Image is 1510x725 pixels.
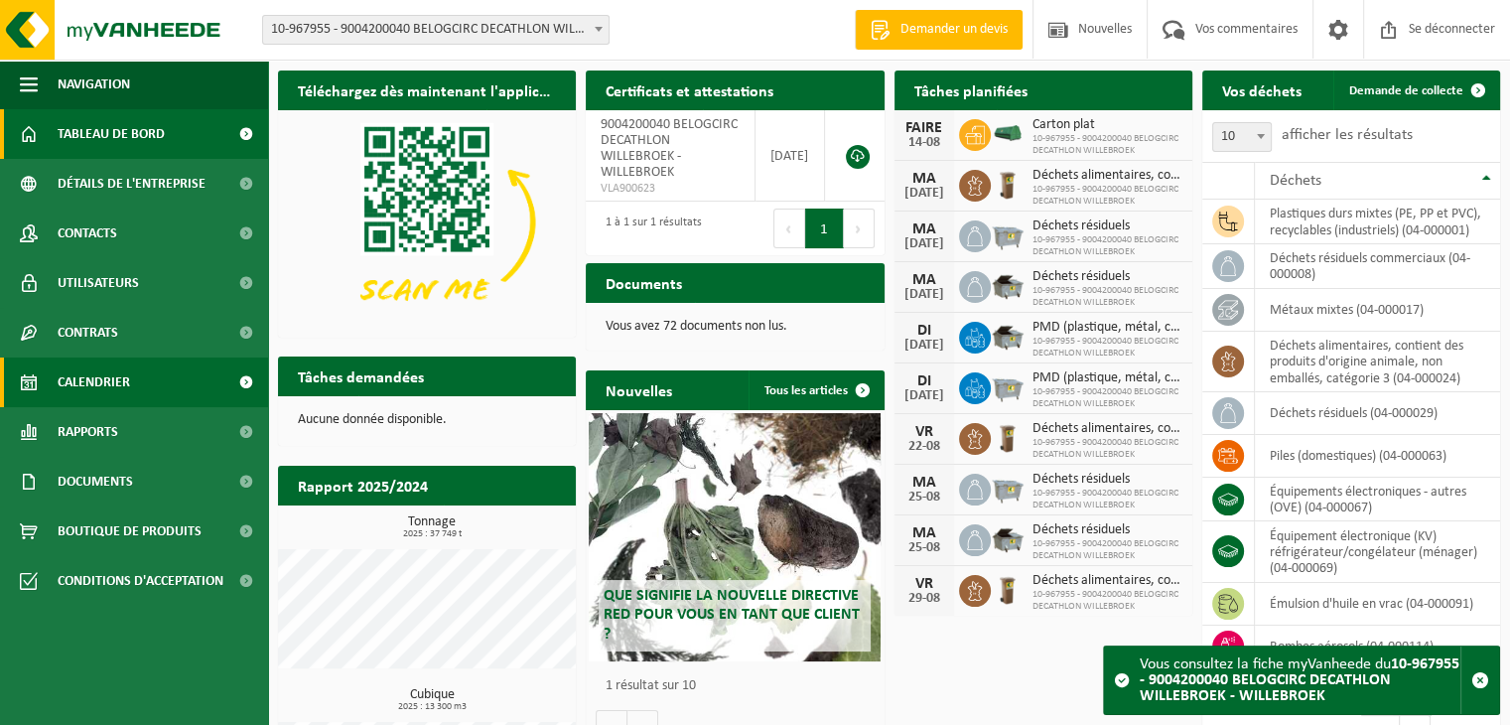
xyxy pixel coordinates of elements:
[1212,122,1272,152] span: 10
[1349,84,1463,97] font: Demande de collecte
[991,167,1025,201] img: WB-0140-HPE-BN-01
[904,287,944,302] font: [DATE]
[908,540,940,555] font: 25-08
[1032,488,1178,510] font: 10-967955 - 9004200040 BELOGCIRC DECATHLON WILLEBROEK
[914,84,1028,100] font: Tâches planifiées
[1221,129,1235,144] font: 10
[1032,336,1178,359] font: 10-967955 - 9004200040 BELOGCIRC DECATHLON WILLEBROEK
[263,16,609,44] span: 10-967955 - 9004200040 BELOGCIRC DECATHLON WILLEBROEK - WILLEBROEK
[991,268,1025,302] img: WB-5000-GAL-GY-01
[604,588,860,642] font: Que signifie la nouvelle directive RED pour vous en tant que client ?
[904,338,944,353] font: [DATE]
[1032,285,1178,308] font: 10-967955 - 9004200040 BELOGCIRC DECATHLON WILLEBROEK
[262,15,610,45] span: 10-967955 - 9004200040 BELOGCIRC DECATHLON WILLEBROEK - WILLEBROEK
[900,22,1008,37] font: Demander un devis
[1140,656,1391,672] font: Vous consultez la fiche myVanheede du
[991,319,1025,353] img: WB-5000-GAL-GY-01
[1270,207,1481,237] font: plastiques durs mixtes (PE, PP et PVC), recyclables (industriels) (04-000001)
[1032,133,1178,156] font: 10-967955 - 9004200040 BELOGCIRC DECATHLON WILLEBROEK
[1222,84,1302,100] font: Vos déchets
[589,413,881,661] a: Que signifie la nouvelle directive RED pour vous en tant que client ?
[58,326,118,341] font: Contrats
[1032,386,1178,409] font: 10-967955 - 9004200040 BELOGCIRC DECATHLON WILLEBROEK
[410,687,455,702] font: Cubique
[1032,269,1130,284] font: Déchets résiduels
[298,370,424,386] font: Tâches demandées
[904,236,944,251] font: [DATE]
[991,572,1025,606] img: WB-0140-HPE-BN-01
[1140,656,1459,704] font: 10-967955 - 9004200040 BELOGCIRC DECATHLON WILLEBROEK - WILLEBROEK
[298,412,447,427] font: Aucune donnée disponible.
[1032,320,1342,335] font: PMD (plastique, métal, cartons à boissons) (entreprises)
[1032,117,1095,132] font: Carton plat
[398,701,467,712] font: 2025 : 13 300 m3
[1333,71,1498,110] a: Demande de collecte
[908,591,940,606] font: 29-08
[58,226,117,241] font: Contacts
[58,375,130,390] font: Calendrier
[908,135,940,150] font: 14-08
[58,127,165,142] font: Tableau de bord
[606,217,702,228] font: 1 à 1 sur 1 résultats
[606,319,787,334] font: Vous avez 72 documents non lus.
[991,369,1025,403] img: WB-2500-GAL-GY-01
[58,524,202,539] font: Boutique de produits
[1409,22,1495,37] font: Se déconnecter
[904,388,944,403] font: [DATE]
[1032,234,1178,257] font: 10-967955 - 9004200040 BELOGCIRC DECATHLON WILLEBROEK
[915,576,933,592] font: VR
[855,10,1023,50] a: Demander un devis
[1032,184,1178,207] font: 10-967955 - 9004200040 BELOGCIRC DECATHLON WILLEBROEK
[298,84,661,100] font: Téléchargez dès maintenant l'application Vanheede+ !
[991,124,1025,142] img: HK-XK-22-GN-00
[764,384,848,397] font: Tous les articles
[773,209,805,248] button: Previous
[912,272,936,288] font: MA
[1032,522,1130,537] font: Déchets résiduels
[1213,123,1271,151] span: 10
[905,120,942,136] font: FAIRE
[408,514,456,529] font: Tonnage
[1270,485,1466,515] font: équipements électroniques - autres (OVE) (04-000067)
[1032,370,1342,385] font: PMD (plastique, métal, cartons à boissons) (entreprises)
[58,276,139,291] font: Utilisateurs
[844,209,875,248] button: Next
[606,84,773,100] font: Certificats et attestations
[1270,640,1434,654] font: bombes aérosols (04-000114)
[749,370,883,410] a: Tous les articles
[1282,127,1413,143] font: afficher les résultats
[606,384,672,400] font: Nouvelles
[991,471,1025,505] img: WB-2500-GAL-GY-01
[58,574,223,589] font: Conditions d'acceptation
[1270,406,1438,421] font: déchets résiduels (04-000029)
[1195,22,1298,37] font: Vos commentaires
[904,186,944,201] font: [DATE]
[1032,437,1178,460] font: 10-967955 - 9004200040 BELOGCIRC DECATHLON WILLEBROEK
[1270,449,1446,464] font: piles (domestiques) (04-000063)
[58,425,118,440] font: Rapports
[601,183,655,195] font: VLA900623
[805,209,844,248] button: 1
[1270,251,1470,282] font: déchets résiduels commerciaux (04-000008)
[917,373,931,389] font: DI
[403,528,462,539] font: 2025 : 37 749 t
[1032,589,1178,612] font: 10-967955 - 9004200040 BELOGCIRC DECATHLON WILLEBROEK
[606,678,696,693] font: 1 résultat sur 10
[58,475,133,490] font: Documents
[908,439,940,454] font: 22-08
[770,149,808,164] font: [DATE]
[912,525,936,541] font: MA
[1032,218,1130,233] font: Déchets résiduels
[58,77,130,92] font: Navigation
[58,177,206,192] font: Détails de l'entreprise
[278,110,576,334] img: Téléchargez l'application VHEPlus
[1032,472,1130,487] font: Déchets résiduels
[917,323,931,339] font: DI
[601,117,738,180] font: 9004200040 BELOGCIRC DECATHLON WILLEBROEK - WILLEBROEK
[271,22,710,37] font: 10-967955 - 9004200040 BELOGCIRC DECATHLON WILLEBROEK - WILLEBROEK
[912,475,936,491] font: MA
[991,521,1025,555] img: WB-5000-GAL-GY-01
[1270,597,1473,612] font: émulsion d'huile en vrac (04-000091)
[991,420,1025,454] img: WB-0140-HPE-BN-01
[991,217,1025,251] img: WB-2500-GAL-GY-01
